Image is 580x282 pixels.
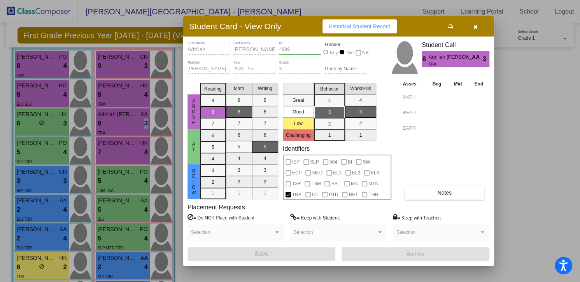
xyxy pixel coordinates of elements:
[422,54,428,64] span: 8
[329,49,338,56] div: Boy
[349,190,358,199] span: RET
[233,66,275,72] input: year
[362,48,369,57] span: NB
[483,54,489,64] span: 3
[187,204,245,211] label: Placement Requests
[189,21,281,31] h3: Student Card - View Only
[405,186,484,200] button: Notes
[312,168,322,178] span: MED
[331,179,340,188] span: SST
[348,157,352,167] span: BI
[290,214,340,221] label: = Keep with Student:
[312,190,319,199] span: OT
[292,179,301,188] span: T3R
[190,141,197,152] span: At
[352,168,360,178] span: EL2
[325,41,367,48] mat-label: Gender
[407,251,425,257] span: Archive
[292,157,300,167] span: IEP
[368,179,378,188] span: MTN
[401,80,426,88] th: Asses
[311,179,321,188] span: T3M
[187,247,335,261] button: Save
[187,66,230,72] input: teacher
[292,168,302,178] span: ECP
[403,91,424,103] input: assessment
[437,190,452,196] span: Notes
[329,190,338,199] span: PTD
[351,179,358,188] span: MA
[310,157,319,167] span: SLP
[368,190,378,199] span: THR
[472,53,483,61] span: AA
[342,247,489,261] button: Archive
[346,49,354,56] div: Girl
[371,168,379,178] span: EL3
[279,66,321,72] input: grade
[363,157,370,167] span: SW
[393,214,441,221] label: = Keep with Teacher:
[329,23,391,30] span: Historical Student Record
[325,66,367,72] input: goes by name
[279,47,321,52] input: Enter ID
[428,61,466,67] span: TRA
[254,251,268,257] span: Save
[333,168,341,178] span: EL1
[329,157,337,167] span: 504
[292,190,301,199] span: TRA
[468,80,489,88] th: End
[190,168,197,195] span: Below
[403,122,424,134] input: assessment
[426,80,447,88] th: Beg
[403,107,424,118] input: assessment
[322,19,397,33] button: Historical Student Record
[283,145,310,152] label: Identifiers
[447,80,468,88] th: Mid
[422,41,489,49] h3: Student Cell
[187,214,256,221] label: = Do NOT Place with Student:
[428,53,471,61] span: Adri'iah [PERSON_NAME]
[190,98,197,125] span: Above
